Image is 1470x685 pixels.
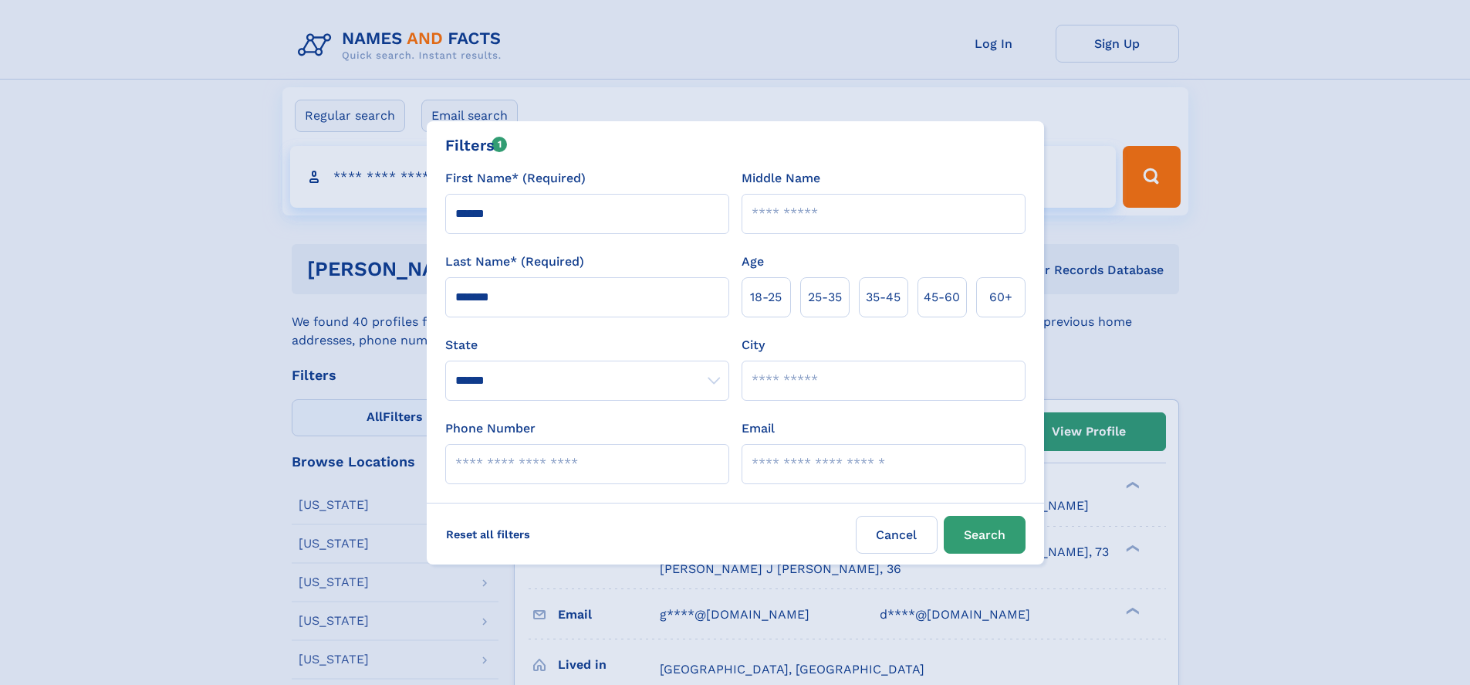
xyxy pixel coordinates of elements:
span: 25‑35 [808,288,842,307]
span: 18‑25 [750,288,782,307]
label: State [445,336,729,354]
div: Filters [445,134,508,157]
label: First Name* (Required) [445,169,586,188]
span: 35‑45 [866,288,901,307]
label: Phone Number [445,419,536,438]
label: Age [742,253,764,271]
label: Reset all filters [436,516,540,553]
label: Email [742,419,775,438]
span: 45‑60 [924,288,960,307]
label: Cancel [856,516,938,554]
label: Last Name* (Required) [445,253,584,271]
button: Search [944,516,1026,554]
label: Middle Name [742,169,820,188]
span: 60+ [989,288,1012,307]
label: City [742,336,765,354]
